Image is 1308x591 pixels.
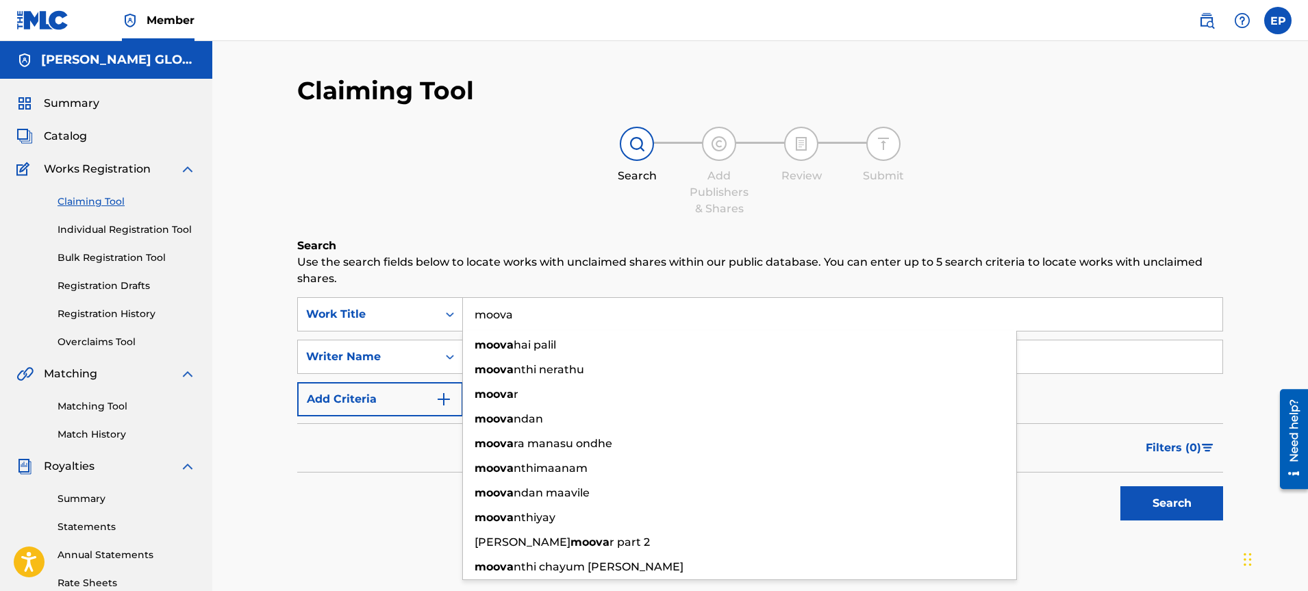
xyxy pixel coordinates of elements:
[609,536,650,549] span: r part 2
[603,168,671,184] div: Search
[16,161,34,177] img: Works Registration
[179,161,196,177] img: expand
[475,412,514,425] strong: moova
[16,128,87,144] a: CatalogCatalog
[179,366,196,382] img: expand
[767,168,835,184] div: Review
[514,412,543,425] span: ndan
[475,536,570,549] span: [PERSON_NAME]
[1244,539,1252,580] div: Drag
[16,95,33,112] img: Summary
[1270,384,1308,494] iframe: Resource Center
[475,511,514,524] strong: moova
[58,427,196,442] a: Match History
[297,254,1223,287] p: Use the search fields below to locate works with unclaimed shares within our public database. You...
[475,363,514,376] strong: moova
[16,52,33,68] img: Accounts
[1264,7,1292,34] div: User Menu
[41,52,196,68] h5: EMERSON POULIN GLOBAL
[514,462,588,475] span: nthimaanam
[58,576,196,590] a: Rate Sheets
[711,136,727,152] img: step indicator icon for Add Publishers & Shares
[16,95,99,112] a: SummarySummary
[44,161,151,177] span: Works Registration
[570,536,609,549] strong: moova
[122,12,138,29] img: Top Rightsholder
[58,548,196,562] a: Annual Statements
[16,458,33,475] img: Royalties
[1240,525,1308,591] iframe: Chat Widget
[1198,12,1215,29] img: search
[514,486,590,499] span: ndan maavile
[436,391,452,407] img: 9d2ae6d4665cec9f34b9.svg
[475,338,514,351] strong: moova
[475,462,514,475] strong: moova
[514,363,584,376] span: nthi nerathu
[793,136,809,152] img: step indicator icon for Review
[1137,431,1223,465] button: Filters (0)
[58,307,196,321] a: Registration History
[44,458,95,475] span: Royalties
[297,238,1223,254] h6: Search
[16,366,34,382] img: Matching
[44,366,97,382] span: Matching
[297,75,474,106] h2: Claiming Tool
[1120,486,1223,520] button: Search
[306,306,429,323] div: Work Title
[306,349,429,365] div: Writer Name
[179,458,196,475] img: expand
[58,194,196,209] a: Claiming Tool
[475,437,514,450] strong: moova
[514,437,612,450] span: ra manasu ondhe
[16,128,33,144] img: Catalog
[44,95,99,112] span: Summary
[875,136,892,152] img: step indicator icon for Submit
[1234,12,1250,29] img: help
[514,388,518,401] span: r
[849,168,918,184] div: Submit
[58,335,196,349] a: Overclaims Tool
[297,297,1223,527] form: Search Form
[629,136,645,152] img: step indicator icon for Search
[475,486,514,499] strong: moova
[147,12,194,28] span: Member
[475,560,514,573] strong: moova
[44,128,87,144] span: Catalog
[514,560,683,573] span: nthi chayum [PERSON_NAME]
[1229,7,1256,34] div: Help
[514,338,556,351] span: hai palil
[58,520,196,534] a: Statements
[16,10,69,30] img: MLC Logo
[58,279,196,293] a: Registration Drafts
[58,492,196,506] a: Summary
[475,388,514,401] strong: moova
[1146,440,1201,456] span: Filters ( 0 )
[58,223,196,237] a: Individual Registration Tool
[1202,444,1213,452] img: filter
[58,399,196,414] a: Matching Tool
[1193,7,1220,34] a: Public Search
[58,251,196,265] a: Bulk Registration Tool
[297,382,463,416] button: Add Criteria
[685,168,753,217] div: Add Publishers & Shares
[514,511,555,524] span: nthiyay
